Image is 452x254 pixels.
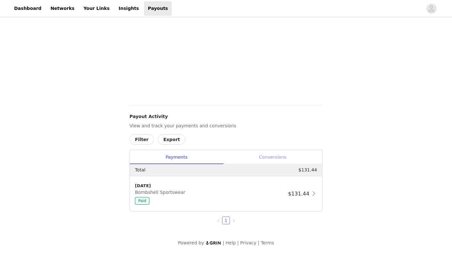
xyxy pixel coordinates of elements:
[230,217,238,224] li: Next Page
[232,219,236,223] i: icon: right
[222,217,230,224] a: 1
[214,217,222,224] li: Previous Page
[135,183,286,189] div: [DATE]
[80,1,113,16] a: Your Links
[144,1,172,16] a: Payouts
[130,134,154,145] button: Filter
[130,150,223,164] div: Payments
[130,123,322,129] p: View and track your payments and conversions
[222,217,230,224] li: 1
[226,240,236,245] a: Help
[135,190,188,195] span: Bombshell Sportswear
[237,240,239,245] span: |
[115,1,143,16] a: Insights
[428,4,434,14] div: avatar
[258,240,259,245] span: |
[130,113,322,120] h4: Payout Activity
[135,197,149,205] span: Paid
[223,150,322,164] div: Conversions
[130,176,322,211] div: clickable-list-item
[261,240,274,245] a: Terms
[46,1,78,16] a: Networks
[10,1,45,16] a: Dashboard
[240,240,256,245] a: Privacy
[135,167,146,173] p: Total
[158,134,185,145] button: Export
[223,240,224,245] span: |
[216,219,220,223] i: icon: left
[298,167,317,173] p: $131.44
[178,240,204,245] span: Powered by
[288,191,309,197] span: $131.44
[205,241,222,245] img: logo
